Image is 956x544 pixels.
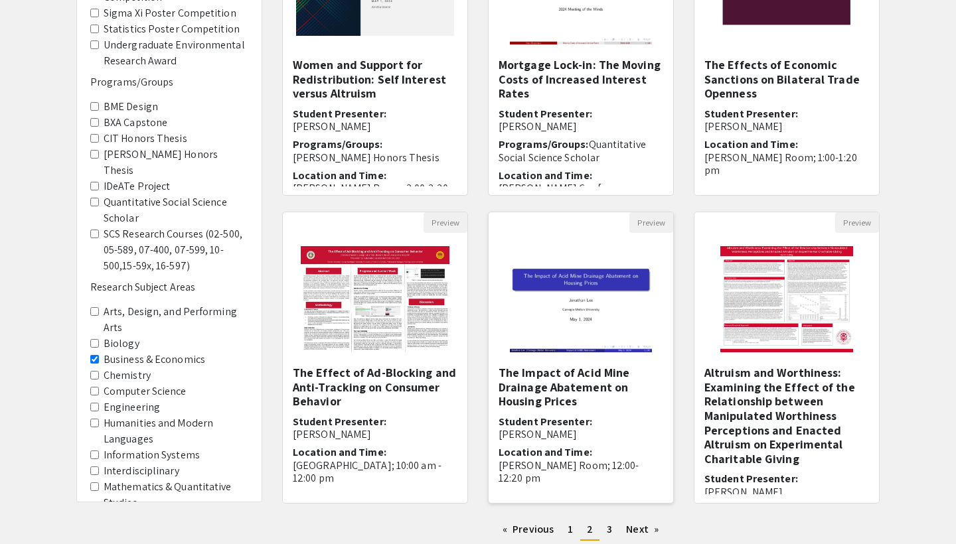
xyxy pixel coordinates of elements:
span: [PERSON_NAME] [704,119,783,133]
span: Programs/Groups: [499,137,589,151]
h5: The Impact of Acid Mine Drainage Abatement on Housing Prices [499,366,663,409]
span: [PERSON_NAME] [499,119,577,133]
div: Open Presentation <p>&nbsp;The Effect of Ad-Blocking and Anti-Tracking on Consumer Behavior</p> [282,212,468,504]
label: BXA Capstone [104,115,167,131]
span: [PERSON_NAME] [499,427,577,441]
label: CIT Honors Thesis [104,131,187,147]
p: [PERSON_NAME] Room; 1:00-1:20 pm [704,151,869,176]
label: Biology [104,336,139,352]
span: Programs/Groups: [293,137,383,151]
img: <p>Altruism and Worthiness: Examining the Effect of the Relationship between Manipulated Worthine... [707,233,866,366]
label: Business & Economics [104,352,205,368]
iframe: Chat [10,484,56,534]
div: Open Presentation <p><strong style="color: rgb(51, 51, 51);">The Impact of Acid Mine Drainage Aba... [488,212,674,504]
p: [PERSON_NAME] Conference Room; 1:00-1:20 pm [499,182,663,207]
label: Quantitative Social Science Scholar [104,194,248,226]
ul: Pagination [282,519,880,541]
a: Next page [619,519,665,539]
label: [PERSON_NAME] Honors Thesis [104,147,248,178]
label: Interdisciplinary [104,463,179,479]
label: Arts, Design, and Performing Arts [104,304,248,336]
p: [GEOGRAPHIC_DATA]; 10:00 am - 12:00 pm [293,459,457,484]
span: 1 [568,522,573,536]
button: Preview [424,212,467,233]
h5: Women and Support for Redistribution: Self Interest versus Altruism [293,58,457,101]
h5: The Effects of Economic Sanctions on Bilateral Trade Openness [704,58,869,101]
label: Engineering [104,399,160,415]
h6: Student Presenter: [704,472,869,498]
h5: Mortgage Lock-in: The Moving Costs of Increased Interest Rates [499,58,663,101]
img: <p><strong style="color: rgb(51, 51, 51);">The Impact of Acid Mine Drainage Abatement on Housing ... [497,233,665,366]
h6: Student Presenter: [293,107,457,133]
span: The seemingly pervasive nature of online marketing has sp... [293,493,449,517]
label: Mathematics & Quantitative Studies [104,479,248,511]
span: Location and Time: [704,137,798,151]
img: <p>&nbsp;The Effect of Ad-Blocking and Anti-Tracking on Consumer Behavior</p> [287,233,463,366]
button: Preview [629,212,673,233]
button: Preview [835,212,879,233]
span: [PERSON_NAME] [293,427,371,441]
div: Open Presentation <p>Altruism and Worthiness: Examining the Effect of the Relationship between Ma... [694,212,880,504]
label: Humanities and Modern Languages [104,415,248,447]
h6: Student Presenter: [293,415,457,441]
span: Location and Time: [293,169,386,182]
h6: Student Presenter: [499,415,663,441]
label: Undergraduate Environmental Research Award [104,37,248,69]
p: [PERSON_NAME] Room; 2:00-2:20 pm [293,182,457,207]
label: IDeATe Project [104,178,170,194]
h5: Altruism and Worthiness: Examining the Effect of the Relationship between Manipulated Worthiness ... [704,366,869,466]
a: Previous page [496,519,560,539]
span: 2 [587,522,593,536]
h5: The Effect of Ad-Blocking and Anti-Tracking on Consumer Behavior [293,366,457,409]
label: BME Design [104,99,158,115]
label: Information Systems [104,447,200,463]
span: [PERSON_NAME] Honors Thesis [293,151,439,165]
label: Sigma Xi Poster Competition [104,5,236,21]
label: Statistics Poster Competition [104,21,240,37]
h6: Programs/Groups [90,76,248,88]
label: Computer Science [104,383,187,399]
span: Location and Time: [293,445,386,459]
span: [PERSON_NAME] [293,119,371,133]
label: Chemistry [104,368,151,383]
span: Location and Time: [499,169,592,182]
span: Location and Time: [499,445,592,459]
h6: Research Subject Areas [90,281,248,293]
h6: Student Presenter: [704,107,869,133]
span: Quantitative Social Science Scholar [499,137,646,164]
p: [PERSON_NAME] Room; 12:00-12:20 pm [499,459,663,484]
span: [PERSON_NAME] [704,485,783,499]
label: SCS Research Courses (02-500, 05-589, 07-400, 07-599, 10-500,15-59x, 16-597) [104,226,248,274]
h6: Student Presenter: [499,107,663,133]
span: 3 [607,522,612,536]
